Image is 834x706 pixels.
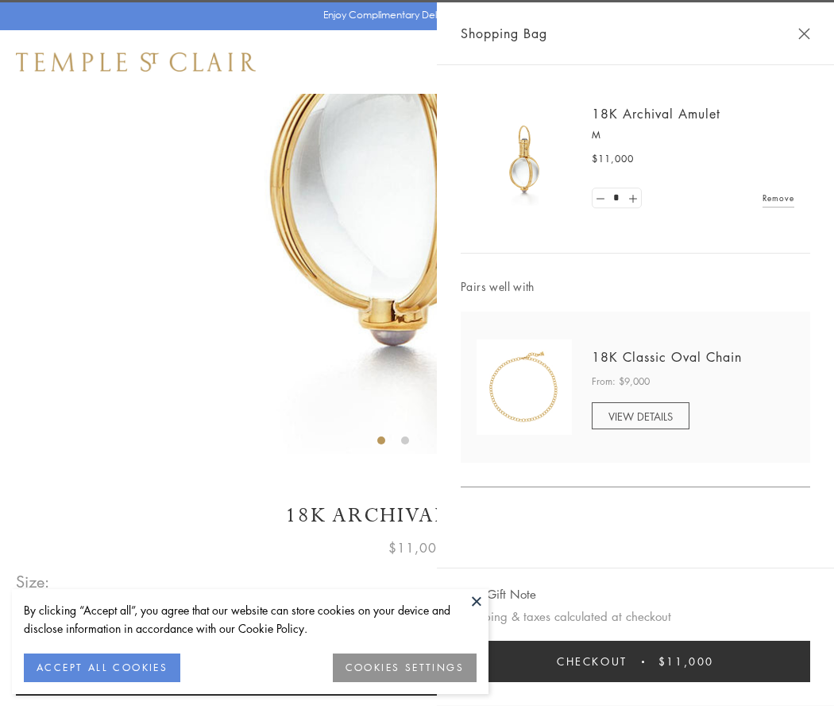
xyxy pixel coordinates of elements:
[763,189,794,207] a: Remove
[593,188,608,208] a: Set quantity to 0
[323,7,504,23] p: Enjoy Complimentary Delivery & Returns
[608,409,673,424] span: VIEW DETAILS
[461,607,810,626] p: Shipping & taxes calculated at checkout
[592,105,720,122] a: 18K Archival Amulet
[388,537,446,558] span: $11,000
[592,402,689,429] a: VIEW DETAILS
[592,374,650,390] span: From: $9,000
[461,23,547,44] span: Shopping Bag
[16,568,51,595] span: Size:
[461,584,536,604] button: Add Gift Note
[461,641,810,682] button: Checkout $11,000
[24,654,180,682] button: ACCEPT ALL COOKIES
[461,277,810,296] span: Pairs well with
[477,111,572,207] img: 18K Archival Amulet
[592,127,794,143] p: M
[658,653,714,670] span: $11,000
[477,339,572,435] img: N88865-OV18
[798,28,810,40] button: Close Shopping Bag
[624,188,640,208] a: Set quantity to 2
[557,653,627,670] span: Checkout
[16,52,256,72] img: Temple St. Clair
[333,654,477,682] button: COOKIES SETTINGS
[592,348,742,366] a: 18K Classic Oval Chain
[24,601,477,638] div: By clicking “Accept all”, you agree that our website can store cookies on your device and disclos...
[592,151,634,167] span: $11,000
[16,502,818,529] h1: 18K Archival Amulet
